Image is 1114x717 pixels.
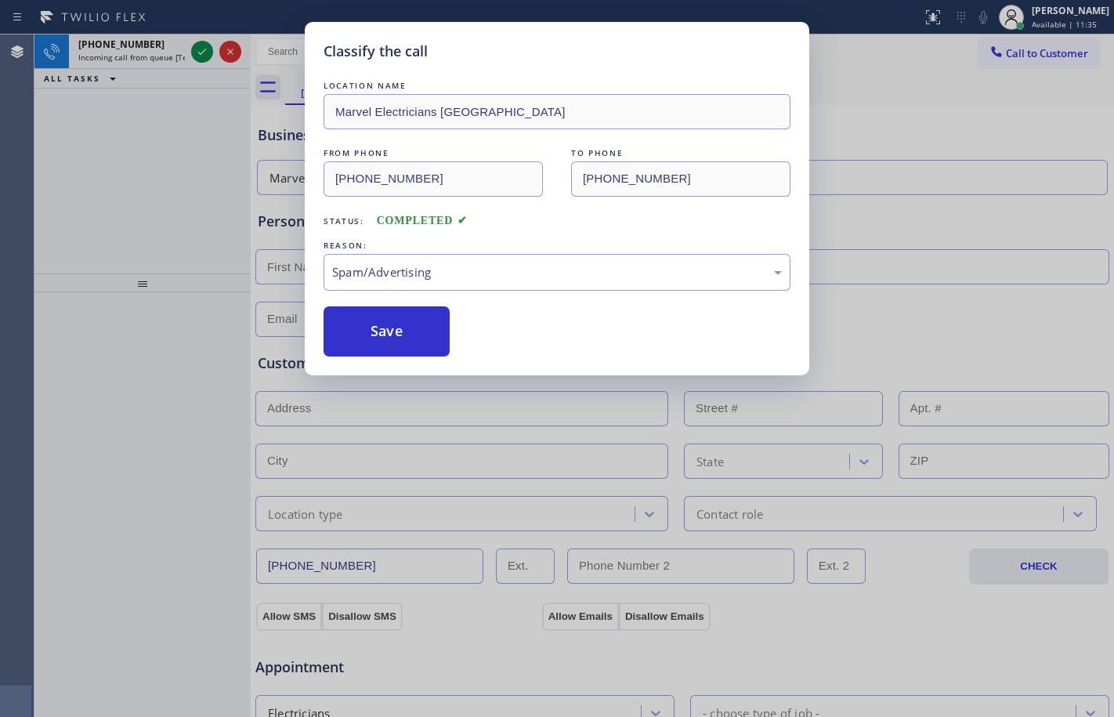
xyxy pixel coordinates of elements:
[571,161,790,197] input: To phone
[377,215,468,226] span: COMPLETED
[324,41,428,62] h5: Classify the call
[324,161,543,197] input: From phone
[324,306,450,357] button: Save
[324,215,364,226] span: Status:
[324,78,790,94] div: LOCATION NAME
[571,145,790,161] div: TO PHONE
[324,237,790,254] div: REASON:
[332,263,782,281] div: Spam/Advertising
[324,145,543,161] div: FROM PHONE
